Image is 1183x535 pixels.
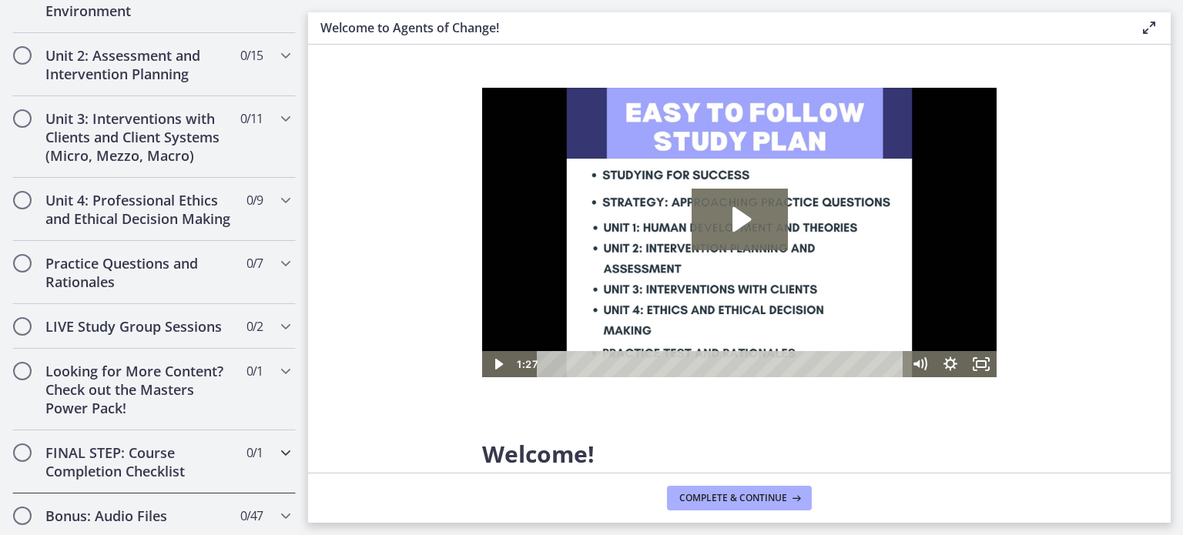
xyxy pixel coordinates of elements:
span: 0 / 1 [246,443,263,462]
span: Welcome! [482,438,595,470]
h2: LIVE Study Group Sessions [45,317,233,336]
h3: Welcome to Agents of Change! [320,18,1115,37]
span: 0 / 2 [246,317,263,336]
span: 0 / 9 [246,191,263,209]
h2: Practice Questions and Rationales [45,254,233,291]
span: 0 / 7 [246,254,263,273]
button: Mute [422,263,453,289]
span: 0 / 15 [240,46,263,65]
button: Play Video: c1o6hcmjueu5qasqsu00.mp4 [209,101,306,162]
button: Show settings menu [453,263,484,289]
span: Complete & continue [679,492,787,504]
span: 0 / 47 [240,507,263,525]
h2: Unit 4: Professional Ethics and Ethical Decision Making [45,191,233,228]
h2: Bonus: Audio Files [45,507,233,525]
h2: Unit 2: Assessment and Intervention Planning [45,46,233,83]
span: 0 / 1 [246,362,263,380]
button: Complete & continue [667,486,812,510]
div: Playbar [66,263,414,289]
h2: FINAL STEP: Course Completion Checklist [45,443,233,480]
h2: Unit 3: Interventions with Clients and Client Systems (Micro, Mezzo, Macro) [45,109,233,165]
button: Fullscreen [484,263,514,289]
h2: Looking for More Content? Check out the Masters Power Pack! [45,362,233,417]
span: 0 / 11 [240,109,263,128]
